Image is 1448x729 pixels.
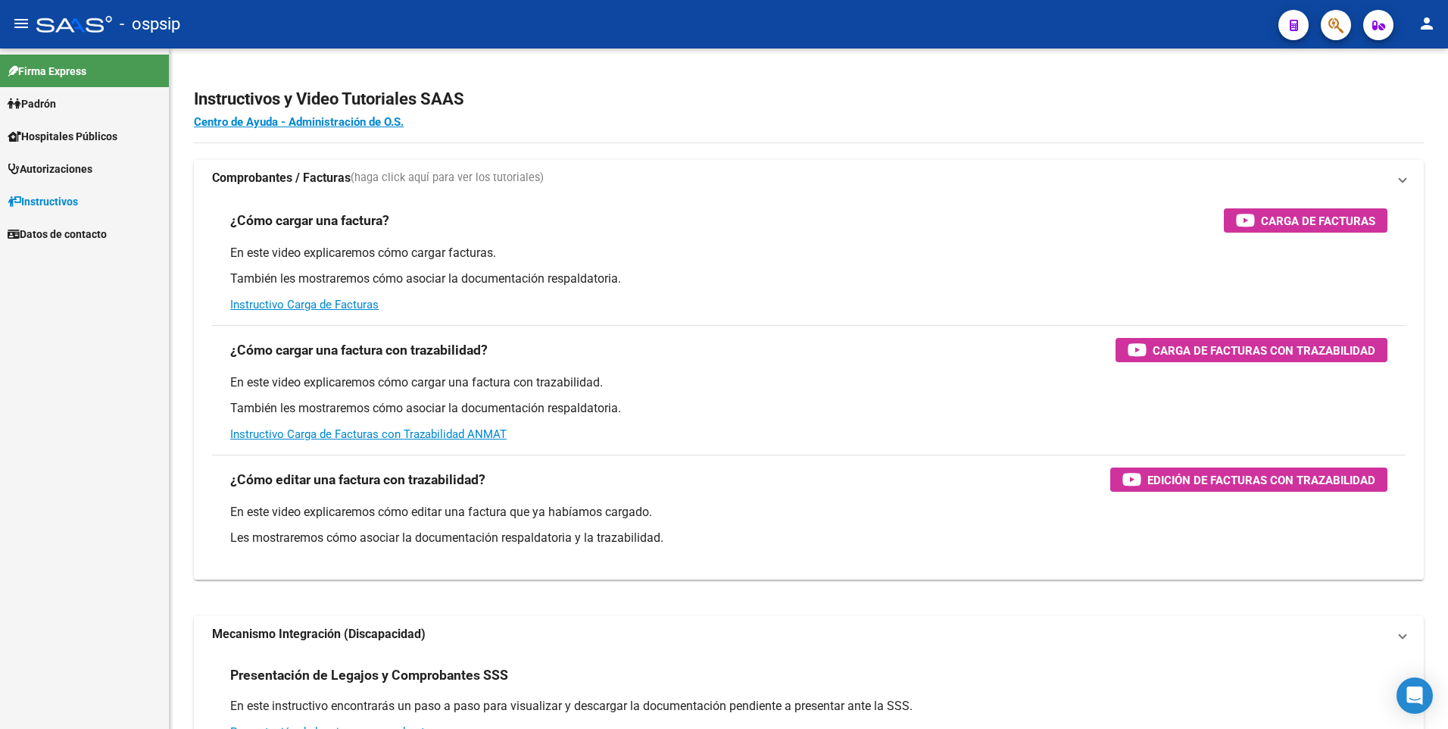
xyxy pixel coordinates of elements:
[1147,471,1375,490] span: Edición de Facturas con Trazabilidad
[230,298,379,311] a: Instructivo Carga de Facturas
[194,616,1424,652] mat-expansion-panel-header: Mecanismo Integración (Discapacidad)
[194,160,1424,196] mat-expansion-panel-header: Comprobantes / Facturas(haga click aquí para ver los tutoriales)
[230,530,1387,546] p: Les mostraremos cómo asociar la documentación respaldatoria y la trazabilidad.
[1261,211,1375,230] span: Carga de Facturas
[230,374,1387,391] p: En este video explicaremos cómo cargar una factura con trazabilidad.
[8,95,56,112] span: Padrón
[8,161,92,177] span: Autorizaciones
[230,245,1387,261] p: En este video explicaremos cómo cargar facturas.
[194,115,404,129] a: Centro de Ayuda - Administración de O.S.
[230,427,507,441] a: Instructivo Carga de Facturas con Trazabilidad ANMAT
[212,626,426,643] strong: Mecanismo Integración (Discapacidad)
[1224,208,1387,233] button: Carga de Facturas
[230,339,488,361] h3: ¿Cómo cargar una factura con trazabilidad?
[8,226,107,242] span: Datos de contacto
[230,271,1387,287] p: También les mostraremos cómo asociar la documentación respaldatoria.
[8,193,78,210] span: Instructivos
[194,196,1424,580] div: Comprobantes / Facturas(haga click aquí para ver los tutoriales)
[212,170,351,186] strong: Comprobantes / Facturas
[8,128,117,145] span: Hospitales Públicos
[8,63,86,80] span: Firma Express
[1110,468,1387,492] button: Edición de Facturas con Trazabilidad
[230,400,1387,417] p: También les mostraremos cómo asociar la documentación respaldatoria.
[194,85,1424,114] h2: Instructivos y Video Tutoriales SAAS
[230,698,1387,715] p: En este instructivo encontrarás un paso a paso para visualizar y descargar la documentación pendi...
[120,8,180,41] span: - ospsip
[1397,677,1433,714] div: Open Intercom Messenger
[1418,14,1436,33] mat-icon: person
[1116,338,1387,362] button: Carga de Facturas con Trazabilidad
[230,504,1387,521] p: En este video explicaremos cómo editar una factura que ya habíamos cargado.
[230,665,508,686] h3: Presentación de Legajos y Comprobantes SSS
[230,469,485,490] h3: ¿Cómo editar una factura con trazabilidad?
[230,210,389,231] h3: ¿Cómo cargar una factura?
[12,14,30,33] mat-icon: menu
[351,170,544,186] span: (haga click aquí para ver los tutoriales)
[1153,341,1375,360] span: Carga de Facturas con Trazabilidad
